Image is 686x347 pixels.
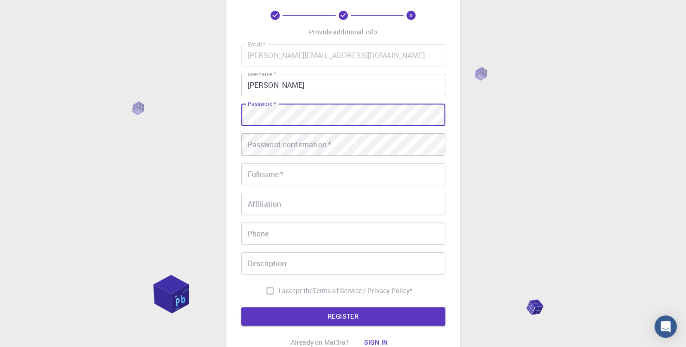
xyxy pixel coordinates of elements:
label: username [248,70,276,78]
span: I accept the [279,286,313,295]
text: 3 [410,12,412,19]
button: REGISTER [241,307,445,326]
p: Provide additional info [309,27,377,37]
a: Terms of Service / Privacy Policy* [313,286,412,295]
div: Open Intercom Messenger [654,315,677,338]
p: Terms of Service / Privacy Policy * [313,286,412,295]
p: Already on Mat3ra? [291,338,349,347]
label: Password [248,100,276,108]
label: Email [248,40,265,48]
